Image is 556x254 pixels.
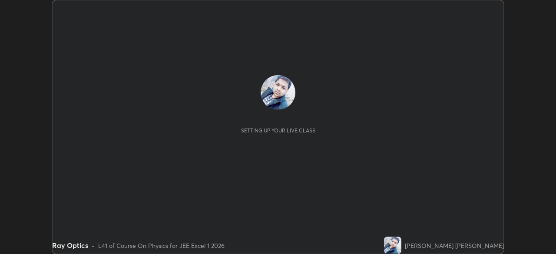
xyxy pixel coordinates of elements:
[405,241,504,250] div: [PERSON_NAME] [PERSON_NAME]
[92,241,95,250] div: •
[261,75,295,110] img: 3d9ed294aad449db84987aef4bcebc29.jpg
[98,241,225,250] div: L41 of Course On Physics for JEE Excel 1 2026
[52,240,88,251] div: Ray Optics
[384,237,401,254] img: 3d9ed294aad449db84987aef4bcebc29.jpg
[241,127,315,134] div: Setting up your live class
